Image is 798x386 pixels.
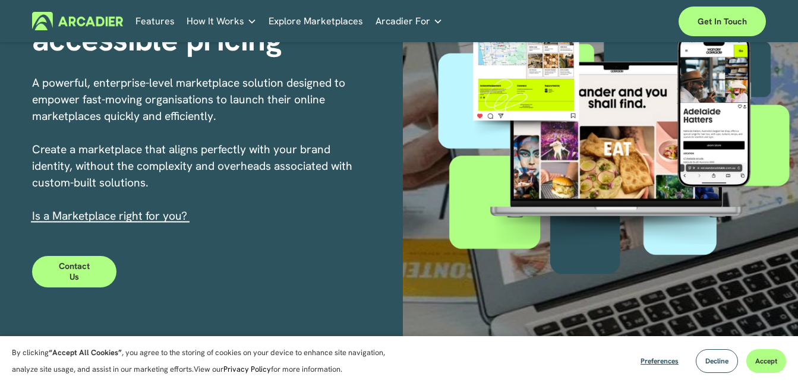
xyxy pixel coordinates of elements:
[632,349,687,373] button: Preferences
[32,208,187,223] span: I
[32,75,364,224] p: A powerful, enterprise-level marketplace solution designed to empower fast-moving organisations t...
[696,349,738,373] button: Decline
[32,256,116,287] a: Contact Us
[135,12,175,30] a: Features
[679,7,766,36] a: Get in touch
[376,13,430,30] span: Arcadier For
[641,356,679,366] span: Preferences
[32,12,123,30] img: Arcadier
[187,13,244,30] span: How It Works
[12,344,398,378] p: By clicking , you agree to the storing of cookies on your device to enhance site navigation, anal...
[739,329,798,386] iframe: Chat Widget
[35,208,187,223] a: s a Marketplace right for you?
[705,356,728,366] span: Decline
[376,12,443,30] a: folder dropdown
[49,347,122,357] strong: “Accept All Cookies”
[269,12,363,30] a: Explore Marketplaces
[223,364,271,374] a: Privacy Policy
[187,12,257,30] a: folder dropdown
